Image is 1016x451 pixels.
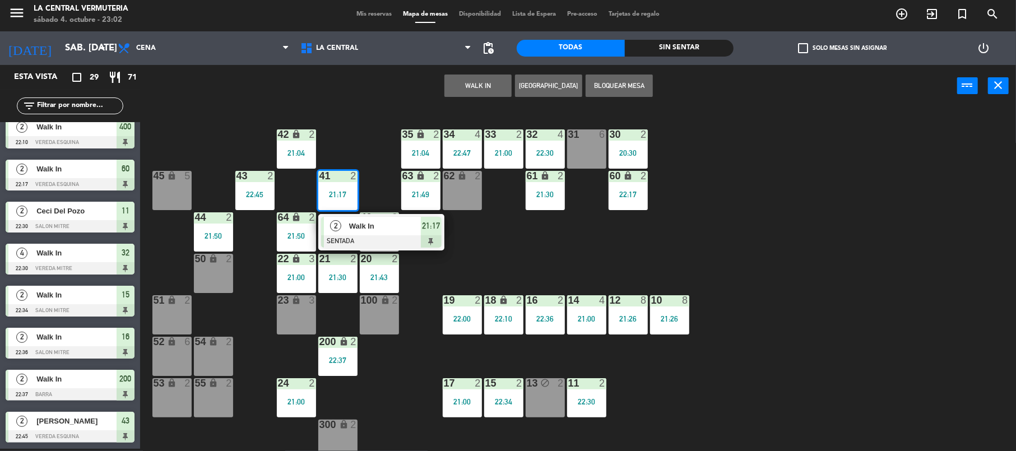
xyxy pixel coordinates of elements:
div: 21:50 [277,232,316,240]
div: 2 [350,171,357,181]
span: 200 [120,372,132,385]
div: 2 [433,129,440,140]
div: 22:30 [526,149,565,157]
div: 2 [516,378,523,388]
div: 31 [568,129,569,140]
i: lock [208,337,218,346]
div: 2 [350,420,357,430]
i: lock [416,129,425,139]
div: 18 [485,295,486,305]
div: 63 [402,171,403,181]
div: 2 [226,378,233,388]
div: 4 [599,295,606,305]
div: 2 [516,129,523,140]
span: 29 [90,71,99,84]
div: 11 [568,378,569,388]
div: 4 [475,129,481,140]
button: [GEOGRAPHIC_DATA] [515,75,582,97]
div: 2 [475,295,481,305]
span: 2 [16,332,27,343]
span: Walk In [349,220,421,232]
div: 15 [485,378,486,388]
span: check_box_outline_blank [798,43,808,53]
div: Todas [517,40,625,57]
span: Mis reservas [351,11,397,17]
span: Lista de Espera [507,11,562,17]
i: lock [167,378,177,388]
i: lock [499,295,508,305]
i: search [986,7,999,21]
div: 21:04 [401,149,440,157]
div: 22:47 [443,149,482,157]
i: power_settings_new [977,41,990,55]
i: lock [540,171,550,180]
div: 35 [402,129,403,140]
button: close [988,77,1009,94]
span: 71 [128,71,137,84]
div: 41 [319,171,320,181]
i: lock [291,254,301,263]
i: lock [291,295,301,305]
span: pending_actions [482,41,495,55]
div: 2 [267,171,274,181]
div: 2 [392,254,398,264]
span: [PERSON_NAME] [36,415,117,427]
div: 2 [516,295,523,305]
div: Sin sentar [625,40,734,57]
div: sábado 4. octubre - 23:02 [34,15,128,26]
div: 2 [226,337,233,347]
div: 5 [184,171,191,181]
div: 22:45 [235,190,275,198]
div: 20:30 [609,149,648,157]
div: 2 [309,378,316,388]
span: Walk In [36,289,117,301]
div: 2 [599,378,606,388]
span: 2 [330,220,341,231]
span: 2 [16,122,27,133]
span: La Central [316,44,358,52]
span: Pre-acceso [562,11,603,17]
div: 14 [568,295,569,305]
div: 21:04 [277,149,316,157]
i: lock [167,295,177,305]
div: 21:26 [609,315,648,323]
div: 2 [184,378,191,388]
div: 300 [319,420,320,430]
i: lock [208,254,218,263]
span: Walk In [36,373,117,385]
div: 8 [682,295,689,305]
span: 2 [16,164,27,175]
div: 21:00 [277,273,316,281]
span: 2 [16,374,27,385]
div: 2 [558,295,564,305]
div: 44 [195,212,196,222]
span: 400 [120,120,132,133]
span: Walk In [36,121,117,133]
span: 2 [16,290,27,301]
i: block [540,378,550,388]
div: 3 [309,254,316,264]
i: menu [8,4,25,21]
div: 2 [350,254,357,264]
i: close [992,78,1005,92]
div: 55 [195,378,196,388]
button: menu [8,4,25,25]
i: restaurant [108,71,122,84]
label: Solo mesas sin asignar [798,43,887,53]
span: 15 [122,288,129,301]
i: lock [416,171,425,180]
i: lock [167,171,177,180]
i: lock [623,171,633,180]
span: 43 [122,414,129,427]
